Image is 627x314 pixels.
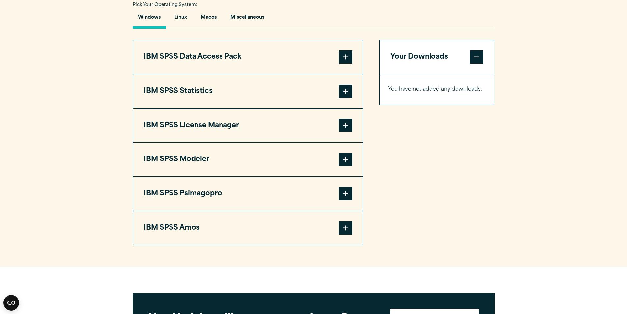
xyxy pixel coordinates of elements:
button: Your Downloads [380,40,494,74]
button: IBM SPSS Statistics [133,74,363,108]
button: IBM SPSS License Manager [133,109,363,142]
button: Macos [196,10,222,29]
button: Open CMP widget [3,295,19,311]
button: Windows [133,10,166,29]
button: IBM SPSS Data Access Pack [133,40,363,74]
button: Miscellaneous [225,10,270,29]
button: IBM SPSS Psimagopro [133,177,363,211]
button: IBM SPSS Modeler [133,143,363,176]
button: Linux [169,10,192,29]
div: Your Downloads [380,74,494,105]
button: IBM SPSS Amos [133,211,363,245]
p: You have not added any downloads. [388,85,486,94]
span: Pick Your Operating System: [133,3,197,7]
